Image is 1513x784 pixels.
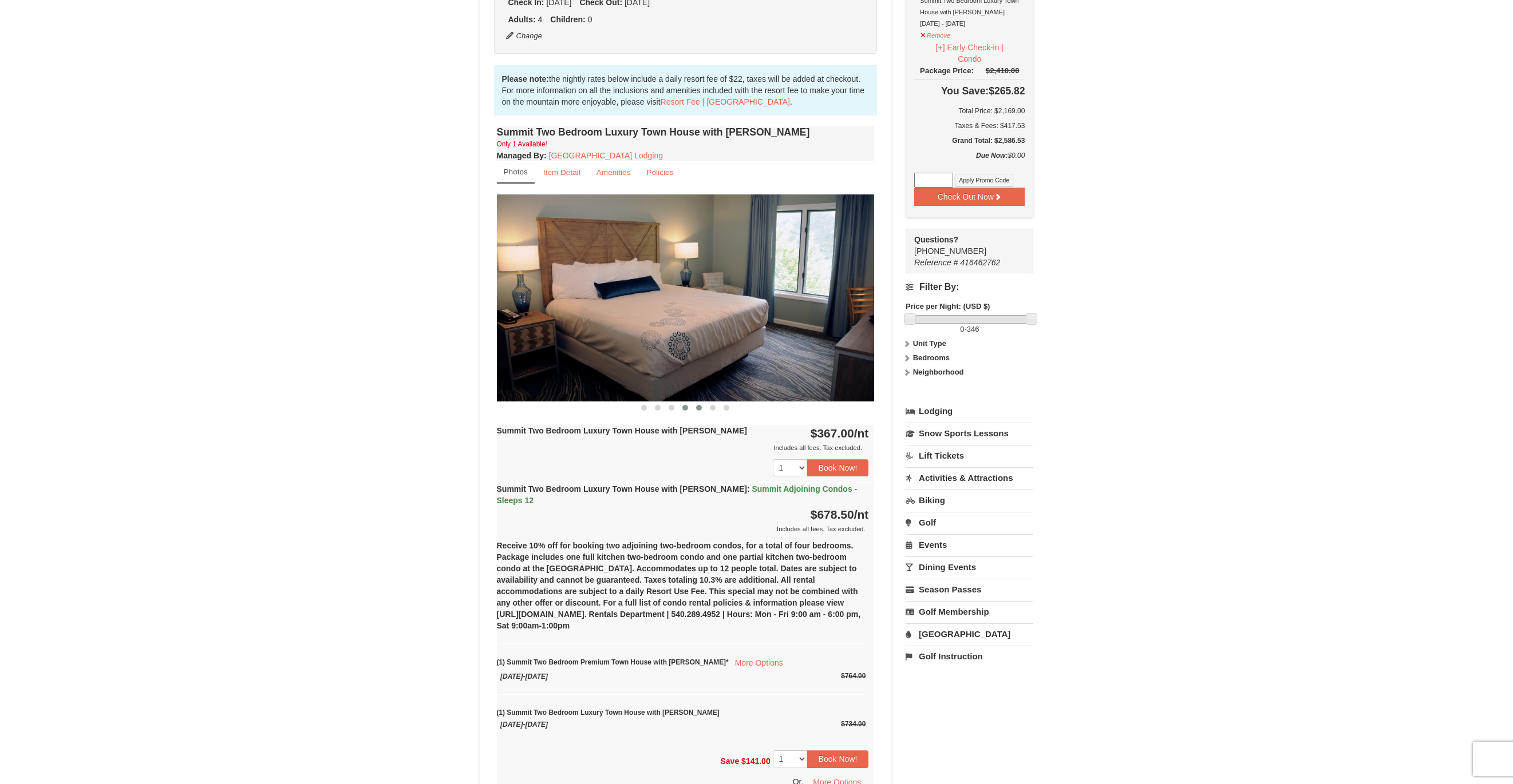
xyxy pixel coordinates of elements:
span: $678.50 [811,508,854,521]
button: Remove [920,27,951,41]
span: [PHONE_NUMBER] [914,234,1013,256]
strong: $367.00 [811,427,869,440]
a: Amenities [589,161,638,184]
label: - [906,324,1033,335]
a: Events [906,534,1033,555]
h4: Summit Two Bedroom Luxury Town House with [PERSON_NAME] [497,126,875,138]
span: 0 [588,15,592,24]
button: Check Out Now [914,188,1025,206]
span: 416462762 [960,258,1000,267]
div: Includes all fees. Tax excluded. [497,523,869,535]
a: [GEOGRAPHIC_DATA] [906,623,1033,644]
a: Season Passes [906,579,1033,600]
span: 346 [967,325,979,333]
span: Reference # [914,258,958,267]
span: 4 [538,15,543,24]
button: Book Now! [807,459,869,476]
strong: Questions? [914,235,958,244]
strong: Children: [550,15,585,24]
a: Photos [497,161,535,184]
button: Change [505,30,543,42]
button: Apply Promo Code [955,174,1013,186]
a: Golf Membership [906,601,1033,622]
a: Resort Fee | [GEOGRAPHIC_DATA] [661,97,790,106]
a: Item Detail [536,161,588,184]
small: (1) Summit Two Bedroom Luxury Town House with [PERSON_NAME] [497,694,866,729]
span: $764.00 [841,672,866,680]
a: Policies [639,161,681,184]
a: Lodging [906,401,1033,421]
a: Golf [906,512,1033,533]
span: [DATE]-[DATE] [500,672,548,680]
strong: Summit Two Bedroom Luxury Town House with [PERSON_NAME] [497,426,747,435]
a: Activities & Attractions [906,467,1033,488]
span: 0 [960,325,964,333]
strong: Adults: [508,15,536,24]
strong: Summit Two Bedroom Luxury Town House with [PERSON_NAME] [497,484,858,505]
small: (1) Summit Two Bedroom Premium Town House with [PERSON_NAME]* [497,643,866,680]
small: Amenities [596,168,631,177]
span: Package Price: [920,66,974,75]
span: /nt [854,427,869,440]
div: $0.00 [914,150,1025,173]
button: Book Now! [807,750,869,767]
strong: Unit Type [913,339,946,348]
div: Includes all fees. Tax excluded. [497,442,869,453]
button: More Options [729,655,789,670]
a: Biking [906,489,1033,511]
small: Photos [504,168,528,176]
del: $2,410.00 [986,66,1020,75]
span: [DATE]-[DATE] [500,721,548,729]
span: : [747,484,750,494]
strong: Please note: [502,74,549,83]
span: $141.00 [741,757,771,766]
strong: : [497,151,547,160]
h5: Grand Total: $2,586.53 [914,135,1025,146]
small: Policies [646,168,673,177]
span: You Save: [941,85,989,97]
small: Item Detail [543,168,580,177]
span: /nt [854,508,869,521]
a: Lift Tickets [906,445,1033,466]
h6: Total Price: $2,169.00 [914,105,1025,117]
div: the nightly rates below include a daily resort fee of $22, taxes will be added at checkout. For m... [494,65,878,116]
a: Dining Events [906,556,1033,578]
span: Managed By [497,151,544,160]
div: Taxes & Fees: $417.53 [914,120,1025,132]
div: Receive 10% off for booking two adjoining two-bedroom condos, for a total of four bedrooms. Packa... [497,535,875,745]
h4: $265.82 [914,85,1025,97]
a: Snow Sports Lessons [906,423,1033,444]
a: [GEOGRAPHIC_DATA] Lodging [549,151,663,160]
span: $734.00 [841,720,866,728]
span: Save [720,757,739,766]
strong: Due Now: [976,152,1008,160]
h4: Filter By: [906,282,1033,292]
strong: Price per Night: (USD $) [906,302,990,311]
small: Only 1 Available! [497,140,547,148]
button: [+] Early Check-in | Condo [920,41,1019,65]
img: 18876286-205-de95851f.png [497,194,875,401]
strong: Bedrooms [913,353,950,362]
a: Golf Instruction [906,646,1033,667]
strong: Neighborhood [913,368,964,376]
